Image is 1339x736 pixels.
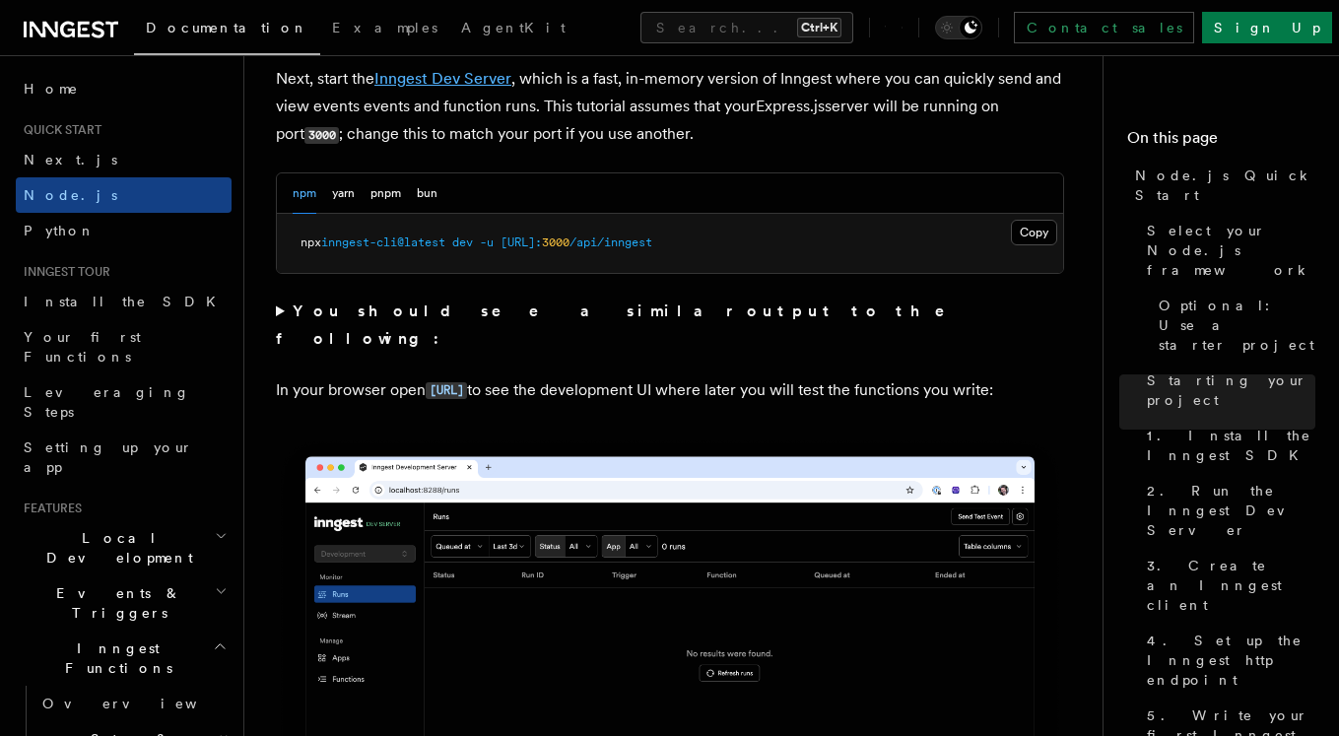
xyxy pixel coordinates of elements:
a: Next.js [16,142,232,177]
a: 3. Create an Inngest client [1139,548,1315,623]
a: Your first Functions [16,319,232,374]
span: 1. Install the Inngest SDK [1147,426,1315,465]
a: Python [16,213,232,248]
code: 3000 [304,127,339,144]
a: Select your Node.js framework [1139,213,1315,288]
span: Node.js [24,187,117,203]
span: [URL]: [501,235,542,249]
span: Your first Functions [24,329,141,365]
button: pnpm [370,173,401,214]
h4: On this page [1127,126,1315,158]
a: Home [16,71,232,106]
span: Install the SDK [24,294,228,309]
span: Starting your project [1147,370,1315,410]
button: Copy [1011,220,1057,245]
a: Inngest Dev Server [374,69,511,88]
span: Leveraging Steps [24,384,190,420]
kbd: Ctrl+K [797,18,841,37]
button: npm [293,173,316,214]
button: Search...Ctrl+K [640,12,853,43]
span: 3. Create an Inngest client [1147,556,1315,615]
a: Install the SDK [16,284,232,319]
button: Toggle dark mode [935,16,982,39]
span: Python [24,223,96,238]
span: Local Development [16,528,215,568]
button: Inngest Functions [16,631,232,686]
span: AgentKit [461,20,566,35]
span: Documentation [146,20,308,35]
span: Inngest Functions [16,638,213,678]
button: bun [417,173,437,214]
a: Examples [320,6,449,53]
span: Overview [42,696,245,711]
span: dev [452,235,473,249]
span: Optional: Use a starter project [1159,296,1315,355]
a: Node.js [16,177,232,213]
p: In your browser open to see the development UI where later you will test the functions you write: [276,376,1064,405]
a: Documentation [134,6,320,55]
span: -u [480,235,494,249]
a: 1. Install the Inngest SDK [1139,418,1315,473]
a: Setting up your app [16,430,232,485]
span: Home [24,79,79,99]
span: Setting up your app [24,439,193,475]
span: Quick start [16,122,101,138]
span: npx [301,235,321,249]
span: Node.js Quick Start [1135,166,1315,205]
a: [URL] [426,380,467,399]
a: Node.js Quick Start [1127,158,1315,213]
a: Optional: Use a starter project [1151,288,1315,363]
span: Next.js [24,152,117,167]
button: yarn [332,173,355,214]
span: Inngest tour [16,264,110,280]
span: 3000 [542,235,569,249]
a: 2. Run the Inngest Dev Server [1139,473,1315,548]
button: Local Development [16,520,232,575]
span: Examples [332,20,437,35]
a: Starting your project [1139,363,1315,418]
a: Leveraging Steps [16,374,232,430]
span: Select your Node.js framework [1147,221,1315,280]
p: Next, start the , which is a fast, in-memory version of Inngest where you can quickly send and vi... [276,65,1064,149]
span: 2. Run the Inngest Dev Server [1147,481,1315,540]
strong: You should see a similar output to the following: [276,301,972,348]
summary: You should see a similar output to the following: [276,298,1064,353]
a: Overview [34,686,232,721]
a: Contact sales [1014,12,1194,43]
span: inngest-cli@latest [321,235,445,249]
code: [URL] [426,382,467,399]
span: Events & Triggers [16,583,215,623]
a: Sign Up [1202,12,1332,43]
span: /api/inngest [569,235,652,249]
span: Features [16,501,82,516]
a: 4. Set up the Inngest http endpoint [1139,623,1315,698]
span: 4. Set up the Inngest http endpoint [1147,631,1315,690]
button: Events & Triggers [16,575,232,631]
a: AgentKit [449,6,577,53]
